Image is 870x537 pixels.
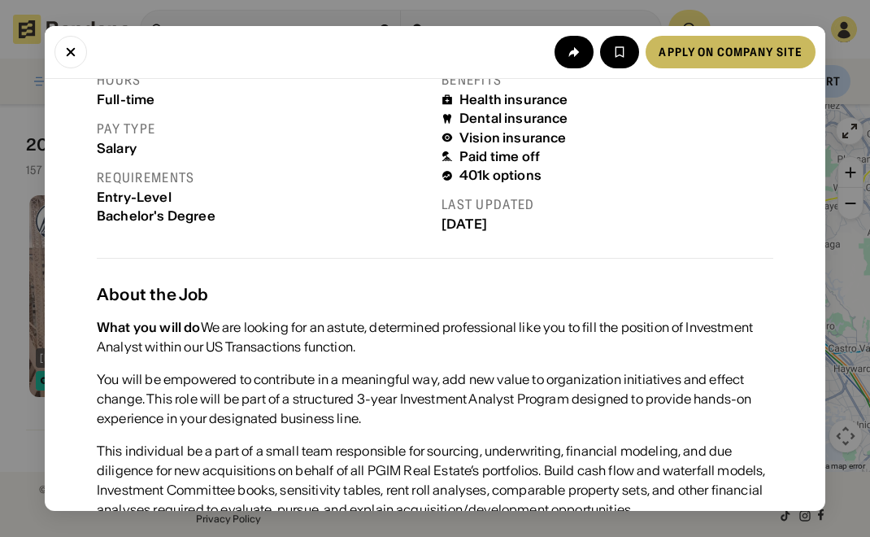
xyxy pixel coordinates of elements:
div: Entry-Level [97,190,428,205]
div: 401k options [459,168,542,183]
div: Bachelor's Degree [97,208,428,224]
div: Full-time [97,92,428,107]
div: This individual be a part of a small team responsible for sourcing, underwriting, financial model... [97,441,773,519]
div: Apply on company site [659,46,803,58]
div: Paid time off [459,149,540,164]
div: Pay type [97,120,428,138]
div: [DATE] [442,216,773,232]
div: What you will do [97,319,201,335]
div: Dental insurance [459,111,568,126]
div: Last updated [442,196,773,213]
div: About the Job [97,285,773,304]
div: We are looking for an astute, determined professional like you to fill the position of Investment... [97,317,773,356]
button: Close [54,36,87,68]
div: Health insurance [459,92,568,107]
div: Salary [97,141,428,156]
div: Benefits [442,72,773,89]
div: Hours [97,72,428,89]
div: You will be empowered to contribute in a meaningful way, add new value to organization initiative... [97,369,773,428]
div: Requirements [97,169,428,186]
div: Vision insurance [459,130,567,146]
